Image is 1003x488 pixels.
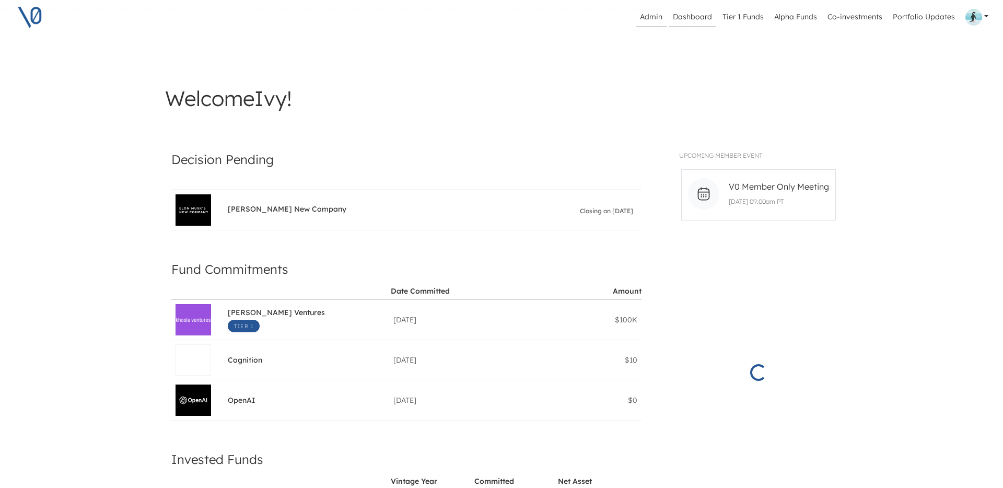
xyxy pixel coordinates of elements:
[171,258,642,280] h4: Fund Commitments
[636,7,667,27] a: Admin
[228,396,255,408] span: OpenAI
[171,448,642,470] h4: Invested Funds
[474,477,514,486] div: Committed
[559,355,637,365] div: $10
[725,197,832,206] p: [DATE] 09:00am PT
[228,204,346,216] span: [PERSON_NAME] New Company
[393,315,551,325] div: [DATE]
[889,7,959,27] a: Portfolio Updates
[770,7,821,27] a: Alpha Funds
[558,477,592,486] div: Net Asset
[613,286,642,296] div: Amount
[729,180,829,193] span: V0 Member Only Meeting
[718,7,768,27] a: Tier 1 Funds
[171,148,642,170] h4: Decision Pending
[391,477,437,486] div: Vintage Year
[823,7,887,27] a: Co-investments
[580,206,633,216] span: Closing on [DATE]
[679,152,763,159] span: UPCOMING MEMBER EVENT
[391,286,450,296] div: Date Committed
[965,9,982,26] img: Profile
[17,4,43,30] img: V0 logo
[176,206,211,215] img: Elon Musk's New Company
[559,315,637,325] div: $100K
[165,86,838,111] h3: Welcome Ivy !
[559,395,637,405] div: $0
[669,7,716,27] a: Dashboard
[228,320,260,332] span: Tier 1
[228,355,262,367] span: Cognition
[228,308,325,320] span: [PERSON_NAME] Ventures
[393,395,551,405] div: [DATE]
[393,355,551,365] div: [DATE]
